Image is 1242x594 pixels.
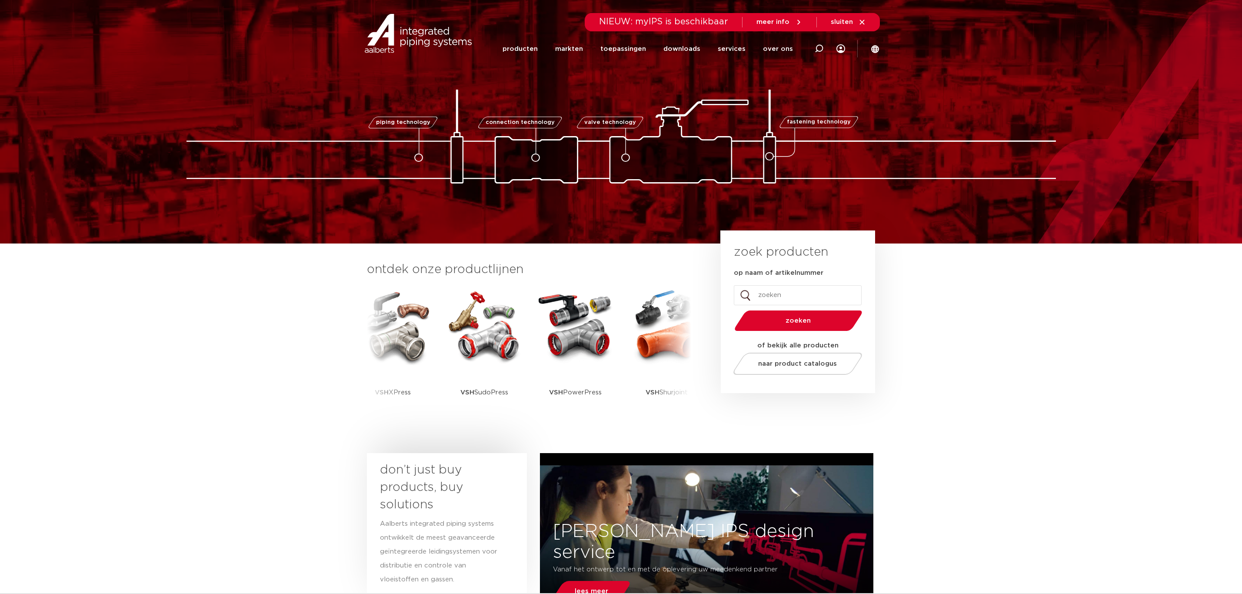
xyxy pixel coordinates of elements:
input: zoeken [734,285,862,305]
a: VSHSudoPress [445,287,523,420]
button: zoeken [731,310,866,332]
a: VSHShurjoint [628,287,706,420]
a: downloads [663,31,700,67]
span: valve technology [584,120,636,125]
strong: VSH [460,389,474,396]
span: meer info [756,19,789,25]
div: my IPS [836,31,845,67]
h3: zoek producten [734,244,828,261]
a: services [718,31,746,67]
span: fastening technology [787,120,851,125]
strong: VSH [646,389,659,396]
p: XPress [375,365,411,420]
p: SudoPress [460,365,508,420]
a: producten [503,31,538,67]
span: NIEUW: myIPS is beschikbaar [599,17,728,26]
h3: don’t just buy products, buy solutions [380,461,498,514]
strong: VSH [375,389,389,396]
a: naar product catalogus [731,353,864,375]
a: over ons [763,31,793,67]
h3: [PERSON_NAME] IPS design service [540,521,873,563]
strong: VSH [549,389,563,396]
span: connection technology [485,120,554,125]
span: zoeken [757,317,840,324]
span: sluiten [831,19,853,25]
a: markten [555,31,583,67]
a: toepassingen [600,31,646,67]
a: VSHXPress [354,287,432,420]
a: sluiten [831,18,866,26]
h3: ontdek onze productlijnen [367,261,691,278]
p: PowerPress [549,365,602,420]
p: Shurjoint [646,365,688,420]
span: piping technology [376,120,430,125]
nav: Menu [503,31,793,67]
a: VSHPowerPress [536,287,615,420]
span: naar product catalogus [758,360,837,367]
p: Vanaf het ontwerp tot en met de oplevering uw meedenkend partner [553,563,808,577]
label: op naam of artikelnummer [734,269,823,277]
strong: of bekijk alle producten [757,342,839,349]
p: Aalberts integrated piping systems ontwikkelt de meest geavanceerde geïntegreerde leidingsystemen... [380,517,498,587]
a: meer info [756,18,802,26]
